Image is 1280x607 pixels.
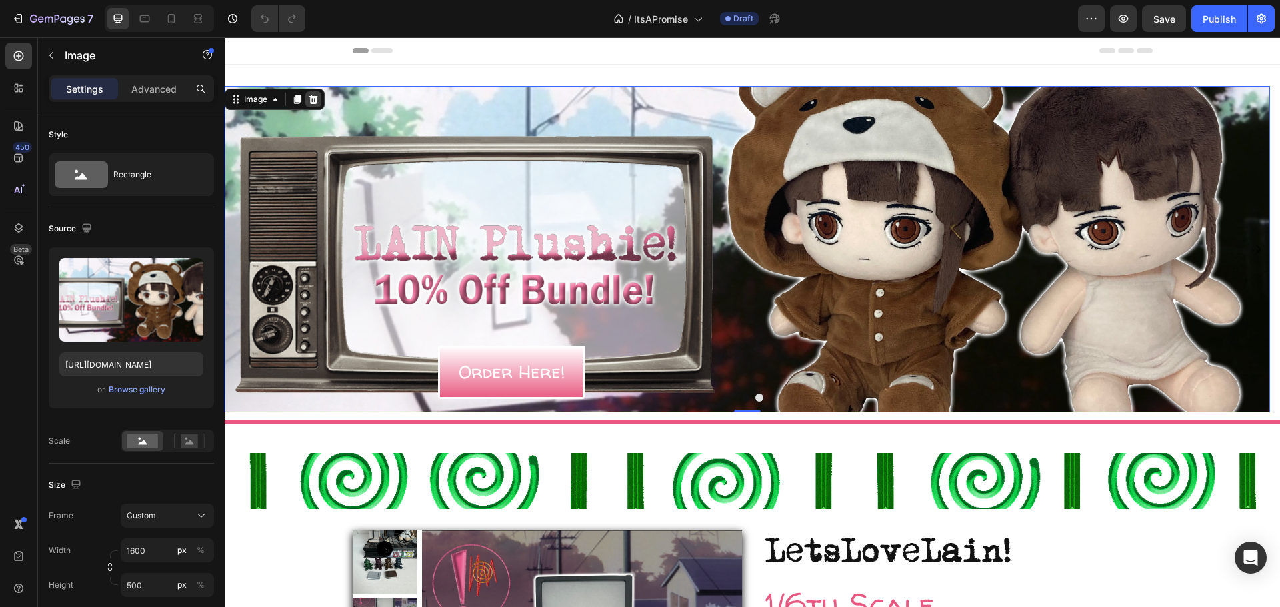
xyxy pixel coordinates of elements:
div: px [177,579,187,591]
div: Size [49,476,84,494]
button: 7 [5,5,99,32]
div: % [197,579,205,591]
div: px [177,544,187,556]
div: Publish [1203,12,1236,26]
div: Source [49,220,95,238]
div: Rectangle [113,159,195,190]
label: Height [49,579,73,591]
span: Save [1153,13,1175,25]
button: Publish [1191,5,1247,32]
h2: 1/6th Scale [539,546,928,589]
input: https://example.com/image.jpg [59,352,203,376]
span: / [628,12,631,26]
img: preview-image [59,258,203,342]
p: Advanced [131,82,177,96]
input: px% [121,538,214,562]
div: Undo/Redo [251,5,305,32]
div: Beta [10,244,32,255]
button: px [193,542,209,558]
button: Browse gallery [108,383,166,396]
button: Save [1142,5,1186,32]
button: Dot [517,356,525,364]
input: px% [121,573,214,597]
span: Custom [127,510,156,522]
span: ItsAPromise [634,12,688,26]
div: 450 [13,142,32,153]
button: % [174,577,190,593]
button: Dot [531,356,539,364]
button: Custom [121,504,214,528]
label: Width [49,544,71,556]
div: Scale [49,435,70,447]
div: Open Intercom Messenger [1235,542,1267,574]
label: Frame [49,510,73,522]
p: Settings [66,82,103,96]
div: Browse gallery [109,384,165,396]
div: Order Here! [234,319,340,352]
span: Draft [733,13,753,25]
button: px [193,577,209,593]
button: Carousel Next Arrow [1023,201,1045,223]
div: % [197,544,205,556]
iframe: Design area [225,37,1280,607]
h2: LetsLoveLain! [539,493,928,536]
button: Carousel Back Arrow [152,504,168,520]
p: Image [65,47,178,63]
span: or [97,382,105,398]
div: Style [49,129,68,141]
p: 7 [87,11,93,27]
button: % [174,542,190,558]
